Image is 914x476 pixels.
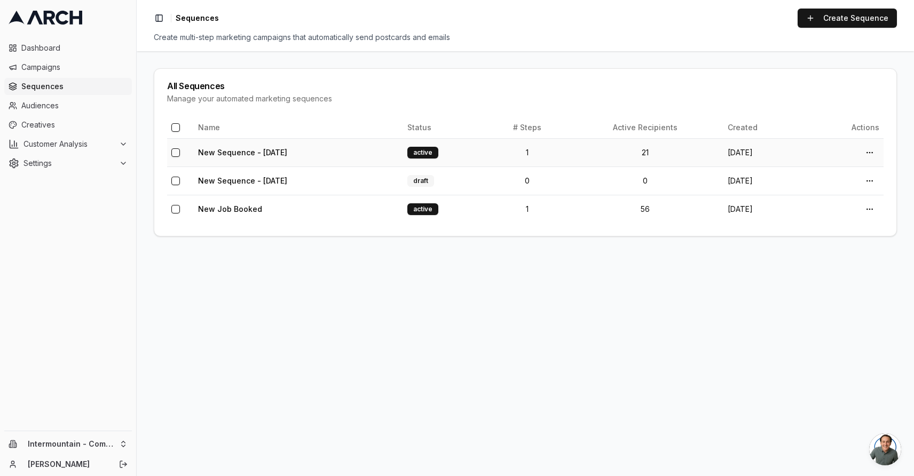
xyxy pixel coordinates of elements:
[488,195,567,223] td: 1
[4,116,132,133] a: Creatives
[198,176,287,185] a: New Sequence - [DATE]
[21,100,128,111] span: Audiences
[566,138,723,166] td: 21
[154,32,897,43] div: Create multi-step marketing campaigns that automatically send postcards and emails
[176,13,219,23] span: Sequences
[167,93,884,104] div: Manage your automated marketing sequences
[4,435,132,453] button: Intermountain - Comfort Solutions
[488,117,567,138] th: # Steps
[566,166,723,195] td: 0
[4,59,132,76] a: Campaigns
[407,203,438,215] div: active
[4,155,132,172] button: Settings
[4,97,132,114] a: Audiences
[167,82,884,90] div: All Sequences
[723,117,806,138] th: Created
[723,138,806,166] td: [DATE]
[21,81,128,92] span: Sequences
[21,43,128,53] span: Dashboard
[566,195,723,223] td: 56
[23,158,115,169] span: Settings
[723,166,806,195] td: [DATE]
[28,439,115,449] span: Intermountain - Comfort Solutions
[806,117,884,138] th: Actions
[4,78,132,95] a: Sequences
[869,433,901,465] div: Open chat
[176,13,219,23] nav: breadcrumb
[798,9,897,28] a: Create Sequence
[566,117,723,138] th: Active Recipients
[407,147,438,158] div: active
[4,136,132,153] button: Customer Analysis
[4,39,132,57] a: Dashboard
[488,138,567,166] td: 1
[21,120,128,130] span: Creatives
[21,62,128,73] span: Campaigns
[488,166,567,195] td: 0
[407,175,434,187] div: draft
[198,148,287,157] a: New Sequence - [DATE]
[198,204,262,213] a: New Job Booked
[194,117,403,138] th: Name
[403,117,488,138] th: Status
[116,457,131,472] button: Log out
[723,195,806,223] td: [DATE]
[23,139,115,149] span: Customer Analysis
[28,459,107,470] a: [PERSON_NAME]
